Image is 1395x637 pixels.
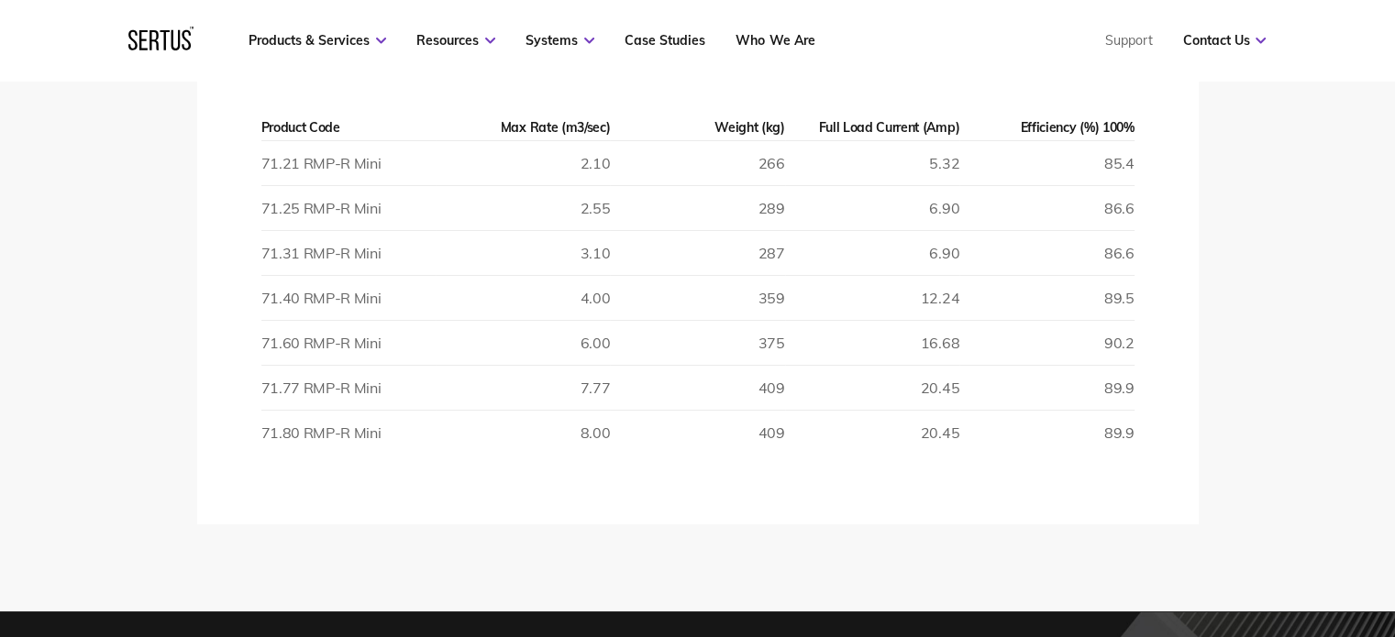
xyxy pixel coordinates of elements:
[610,320,784,365] td: 375
[736,32,814,49] a: Who We Are
[785,275,959,320] td: 12.24
[610,115,784,141] th: Weight (kg)
[959,185,1134,230] td: 86.6
[526,32,594,49] a: Systems
[261,410,436,455] td: 71.80 RMP-R Mini
[959,230,1134,275] td: 86.6
[785,410,959,455] td: 20.45
[436,275,610,320] td: 4.00
[1104,32,1152,49] a: Support
[610,410,784,455] td: 409
[261,230,436,275] td: 71.31 RMP-R Mini
[959,365,1134,410] td: 89.9
[959,140,1134,185] td: 85.4
[1303,549,1395,637] iframe: Chat Widget
[261,365,436,410] td: 71.77 RMP-R Mini
[785,140,959,185] td: 5.32
[436,115,610,141] th: Max Rate (m3/sec)
[1182,32,1266,49] a: Contact Us
[610,365,784,410] td: 409
[249,32,386,49] a: Products & Services
[625,32,705,49] a: Case Studies
[785,185,959,230] td: 6.90
[610,230,784,275] td: 287
[436,140,610,185] td: 2.10
[610,275,784,320] td: 359
[959,320,1134,365] td: 90.2
[959,410,1134,455] td: 89.9
[959,275,1134,320] td: 89.5
[416,32,495,49] a: Resources
[610,185,784,230] td: 289
[785,115,959,141] th: Full Load Current (Amp)
[436,365,610,410] td: 7.77
[436,320,610,365] td: 6.00
[261,185,436,230] td: 71.25 RMP-R Mini
[436,230,610,275] td: 3.10
[785,365,959,410] td: 20.45
[261,140,436,185] td: 71.21 RMP-R Mini
[261,320,436,365] td: 71.60 RMP-R Mini
[436,410,610,455] td: 8.00
[261,275,436,320] td: 71.40 RMP-R Mini
[610,140,784,185] td: 266
[959,115,1134,141] th: Efficiency (%) 100%
[261,115,436,141] th: Product Code
[785,320,959,365] td: 16.68
[785,230,959,275] td: 6.90
[436,185,610,230] td: 2.55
